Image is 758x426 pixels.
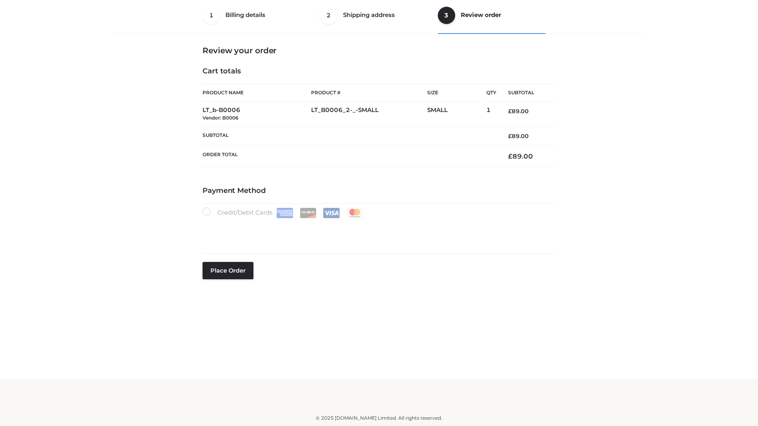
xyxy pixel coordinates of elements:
img: Visa [323,208,340,218]
th: Product # [311,84,427,102]
th: Product Name [203,84,311,102]
label: Credit/Debit Cards [203,207,364,218]
td: LT_B0006_2-_-SMALL [311,102,427,127]
bdi: 89.00 [508,152,533,160]
h4: Cart totals [203,67,555,76]
div: © 2025 [DOMAIN_NAME] Limited. All rights reserved. [117,414,641,422]
button: Place order [203,262,253,279]
td: 1 [486,102,496,127]
img: Discover [300,208,317,218]
iframe: Secure payment input frame [201,217,554,245]
h3: Review your order [203,46,555,55]
th: Qty [486,84,496,102]
span: £ [508,108,512,115]
bdi: 89.00 [508,133,529,140]
td: LT_b-B0006 [203,102,311,127]
th: Subtotal [496,84,555,102]
th: Size [427,84,482,102]
h4: Payment Method [203,187,555,195]
img: Amex [276,208,293,218]
th: Order Total [203,146,496,167]
img: Mastercard [346,208,363,218]
small: Vendor: B0006 [203,115,238,121]
span: £ [508,152,512,160]
td: SMALL [427,102,486,127]
th: Subtotal [203,126,496,146]
bdi: 89.00 [508,108,529,115]
span: £ [508,133,512,140]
